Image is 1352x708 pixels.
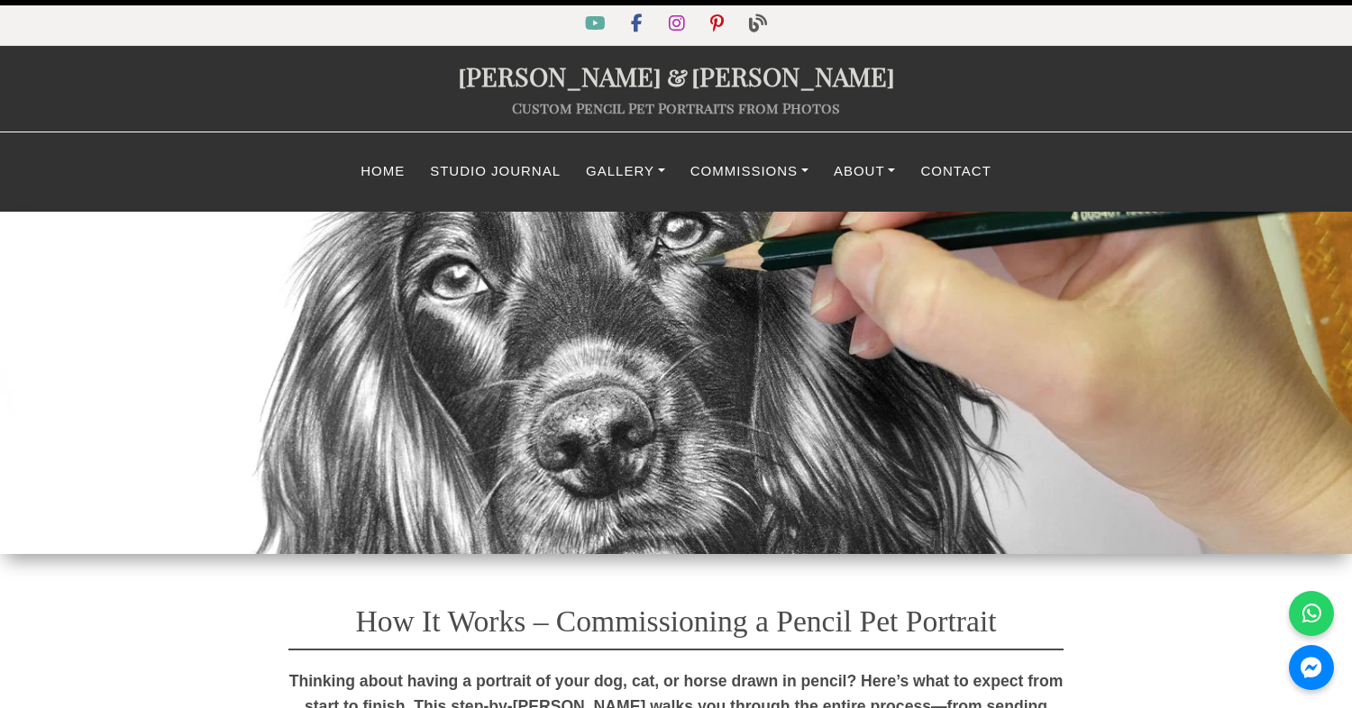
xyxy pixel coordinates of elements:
span: & [662,59,691,93]
a: Facebook [620,17,657,32]
a: Gallery [573,154,678,189]
a: YouTube [574,17,620,32]
a: Contact [908,154,1003,189]
a: WhatsApp [1289,591,1334,636]
a: [PERSON_NAME]&[PERSON_NAME] [458,59,895,93]
a: Instagram [658,17,699,32]
a: Commissions [678,154,821,189]
a: Custom Pencil Pet Portraits from Photos [512,98,840,117]
a: Studio Journal [417,154,573,189]
a: Home [348,154,417,189]
a: Pinterest [699,17,738,32]
h1: How It Works – Commissioning a Pencil Pet Portrait [288,576,1064,650]
a: About [821,154,909,189]
a: Messenger [1289,645,1334,690]
a: Blog [738,17,778,32]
